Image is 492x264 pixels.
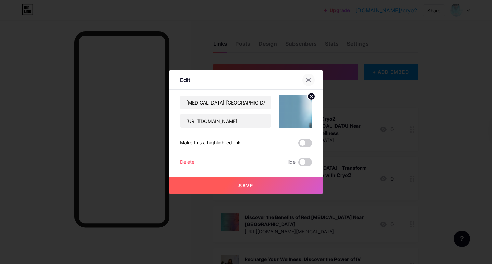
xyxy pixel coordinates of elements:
[180,114,271,128] input: URL
[180,96,271,109] input: Title
[285,158,296,166] span: Hide
[169,177,323,194] button: Save
[180,139,241,147] div: Make this a highlighted link
[180,158,194,166] div: Delete
[238,183,254,189] span: Save
[180,76,190,84] div: Edit
[279,95,312,128] img: link_thumbnail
